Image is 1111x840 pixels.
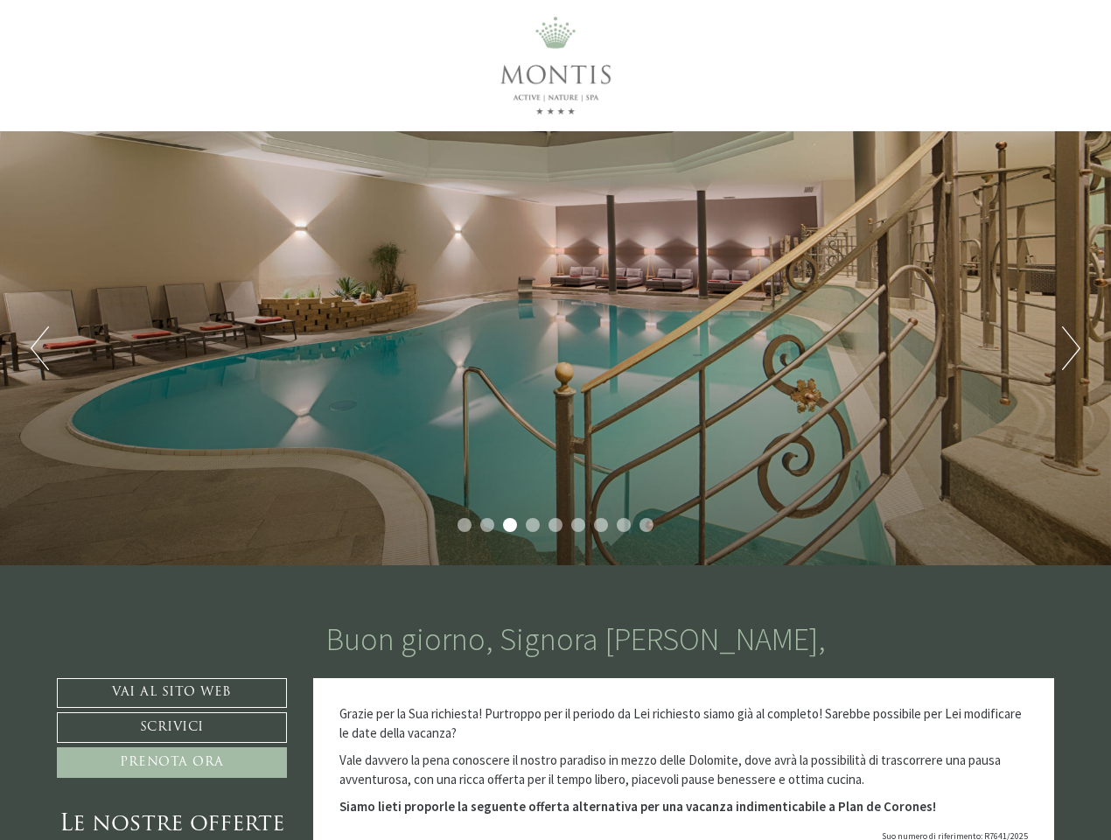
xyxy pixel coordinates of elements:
button: Previous [31,326,49,370]
a: Scrivici [57,712,287,743]
p: Vale davvero la pena conoscere il nostro paradiso in mezzo delle Dolomite, dove avrà la possibili... [339,751,1029,788]
a: Vai al sito web [57,678,287,708]
div: Buon giorno, come possiamo aiutarla? [13,46,241,96]
h1: Buon giorno, Signora [PERSON_NAME], [326,622,826,657]
button: Invia [594,461,690,492]
p: Grazie per la Sua richiesta! Purtroppo per il periodo da Lei richiesto siamo già al completo! Sar... [339,704,1029,742]
small: 14:49 [26,81,232,93]
div: Montis – Active Nature Spa [26,50,232,63]
strong: Siamo lieti proporle la seguente offerta alternativa per una vacanza indimenticabile a Plan de Co... [339,798,936,815]
div: [DATE] [316,13,374,41]
a: Prenota ora [57,747,287,778]
button: Next [1062,326,1080,370]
